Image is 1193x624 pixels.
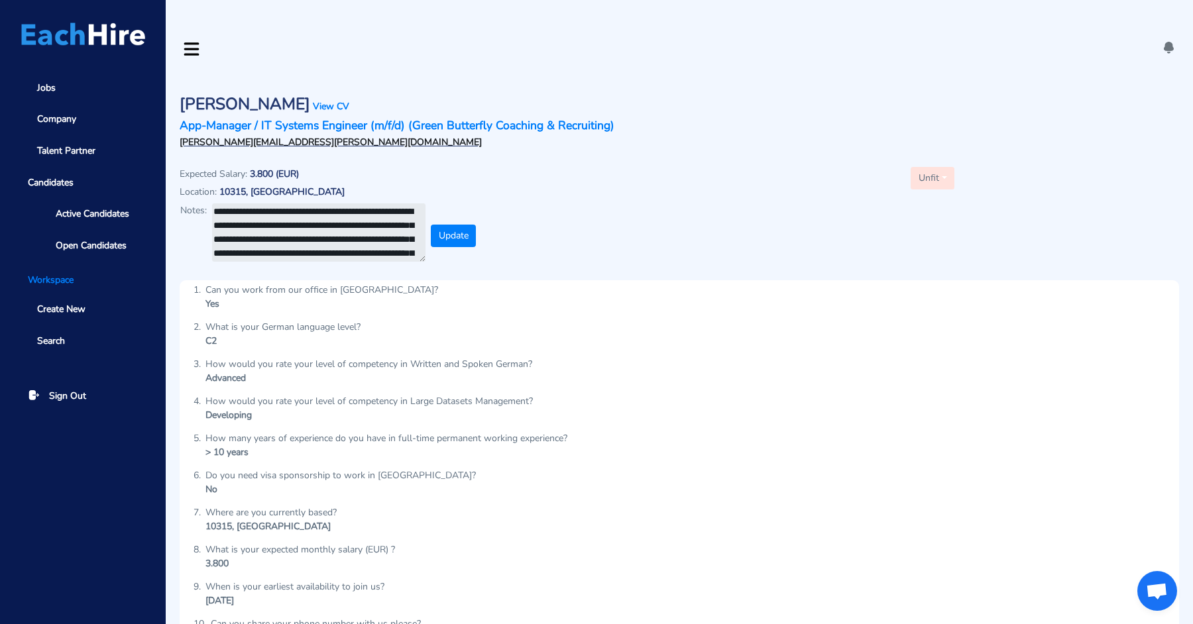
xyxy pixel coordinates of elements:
span: Company [37,112,76,126]
div: How would you rate your level of competency in Large Datasets Management? [205,394,533,408]
p: Expected Salary: [180,167,247,181]
div: 10315, [GEOGRAPHIC_DATA] [205,519,337,533]
div: No [205,482,476,496]
div: Can you work from our office in [GEOGRAPHIC_DATA]? [205,283,438,297]
div: Do you need visa sponsorship to work in [GEOGRAPHIC_DATA]? [205,468,476,482]
div: Developing [205,408,533,422]
span: Active Candidates [56,207,129,221]
div: Advanced [205,371,532,385]
a: Active Candidates [37,200,147,227]
span: Create New [37,302,85,316]
span: Sign Out [49,389,86,403]
a: Open chat [1137,571,1177,611]
div: Yes [205,297,438,311]
div: How many years of experience do you have in full-time permanent working experience? [205,431,567,445]
div: What is your German language level? [205,320,361,334]
a: Open Candidates [37,232,147,259]
span: Open Candidates [56,238,127,252]
img: Logo [21,23,145,46]
div: > 10 years [205,445,567,459]
div: What is your expected monthly salary (EUR) ? [205,543,395,556]
div: How would you rate your level of competency in Written and Spoken German? [205,357,532,371]
p: 10315, [GEOGRAPHIC_DATA] [219,187,345,198]
button: Update [431,225,476,247]
a: [PERSON_NAME][EMAIL_ADDRESS][PERSON_NAME][DOMAIN_NAME] [180,136,482,148]
button: Unfit [911,167,954,189]
a: Jobs [19,74,147,101]
span: Search [37,334,65,348]
div: C2 [205,334,361,348]
div: When is your earliest availability to join us? [205,580,384,594]
span: Jobs [37,81,56,95]
a: Talent Partner [19,137,147,164]
span: Talent Partner [37,144,95,158]
li: Workspace [19,273,147,287]
a: View CV [313,100,349,113]
p: Location: [180,185,217,199]
div: [DATE] [205,594,384,607]
a: App-Manager / IT Systems Engineer (m/f/d) (Green Butterfly Coaching & Recruiting) [180,117,614,133]
a: Create New [19,296,147,323]
p: Notes: [180,203,207,217]
p: [PERSON_NAME] [180,95,310,114]
div: Where are you currently based? [205,505,337,519]
a: Search [19,327,147,354]
span: Candidates [19,169,147,196]
a: Company [19,106,147,133]
div: 3.800 [205,556,395,570]
p: 3.800 (EUR) [250,169,299,180]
